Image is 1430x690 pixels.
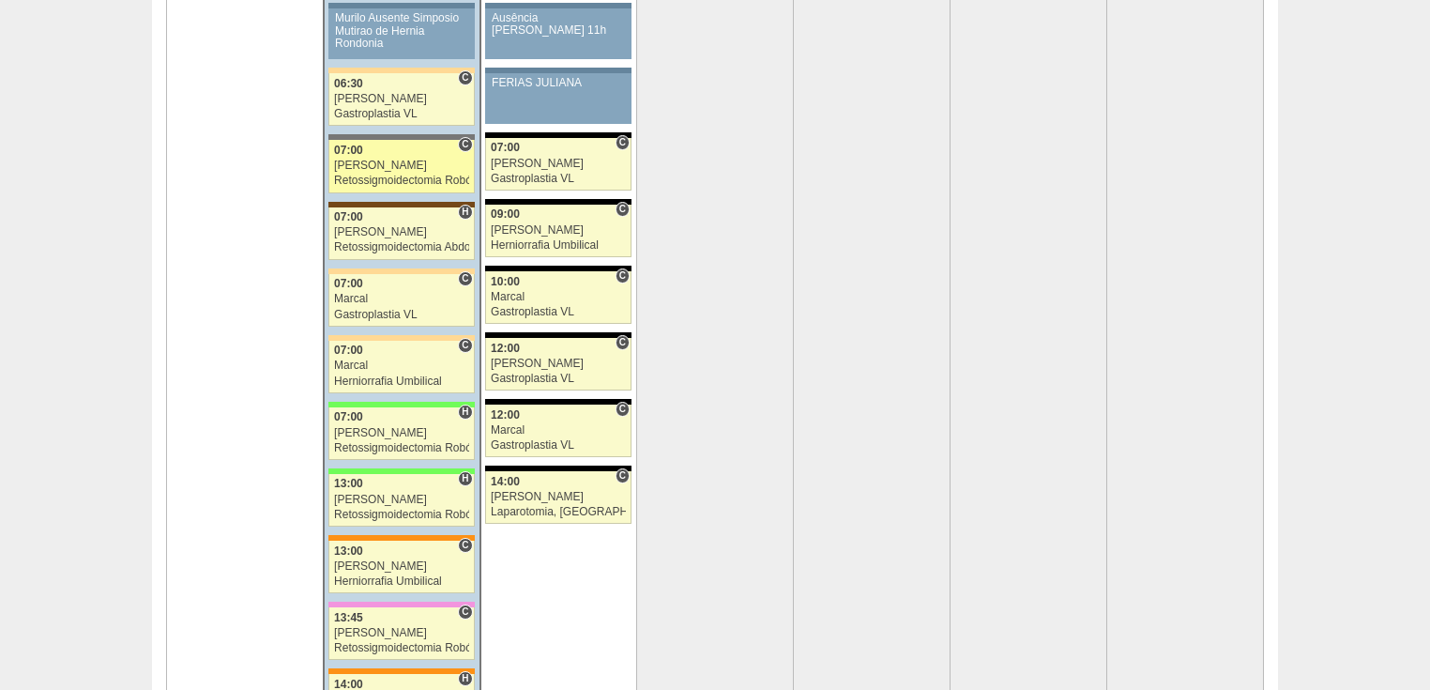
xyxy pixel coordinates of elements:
[491,506,626,518] div: Laparotomia, [GEOGRAPHIC_DATA], Drenagem, Bridas VL
[334,293,469,305] div: Marcal
[491,207,520,221] span: 09:00
[328,341,474,393] a: C 07:00 Marcal Herniorrafia Umbilical
[334,309,469,321] div: Gastroplastia VL
[491,475,520,488] span: 14:00
[335,12,468,50] div: Murilo Ausente Simposio Mutirao de Hernia Rondonia
[491,424,626,437] div: Marcal
[458,137,472,152] span: Consultório
[485,332,631,338] div: Key: Blanc
[491,141,520,154] span: 07:00
[491,224,626,237] div: [PERSON_NAME]
[458,605,472,620] span: Consultório
[328,268,474,274] div: Key: Bartira
[491,491,626,503] div: [PERSON_NAME]
[485,471,631,524] a: C 14:00 [PERSON_NAME] Laparotomia, [GEOGRAPHIC_DATA], Drenagem, Bridas VL
[616,202,630,217] span: Consultório
[334,360,469,372] div: Marcal
[616,468,630,483] span: Consultório
[485,73,631,124] a: FERIAS JULIANA
[334,144,363,157] span: 07:00
[328,607,474,660] a: C 13:45 [PERSON_NAME] Retossigmoidectomia Robótica
[334,108,469,120] div: Gastroplastia VL
[491,358,626,370] div: [PERSON_NAME]
[328,468,474,474] div: Key: Brasil
[334,544,363,558] span: 13:00
[491,275,520,288] span: 10:00
[491,173,626,185] div: Gastroplastia VL
[485,8,631,59] a: Ausência [PERSON_NAME] 11h
[328,140,474,192] a: C 07:00 [PERSON_NAME] Retossigmoidectomia Robótica
[334,611,363,624] span: 13:45
[334,241,469,253] div: Retossigmoidectomia Abdominal VL
[334,93,469,105] div: [PERSON_NAME]
[334,627,469,639] div: [PERSON_NAME]
[328,274,474,327] a: C 07:00 Marcal Gastroplastia VL
[334,410,363,423] span: 07:00
[334,344,363,357] span: 07:00
[458,205,472,220] span: Hospital
[491,408,520,422] span: 12:00
[334,175,469,187] div: Retossigmoidectomia Robótica
[334,477,363,490] span: 13:00
[485,132,631,138] div: Key: Blanc
[485,205,631,257] a: C 09:00 [PERSON_NAME] Herniorrafia Umbilical
[328,134,474,140] div: Key: Santa Catarina
[458,405,472,420] span: Hospital
[328,207,474,260] a: H 07:00 [PERSON_NAME] Retossigmoidectomia Abdominal VL
[328,335,474,341] div: Key: Bartira
[491,342,520,355] span: 12:00
[334,226,469,238] div: [PERSON_NAME]
[458,338,472,353] span: Consultório
[485,68,631,73] div: Key: Aviso
[492,77,625,89] div: FERIAS JULIANA
[491,306,626,318] div: Gastroplastia VL
[334,509,469,521] div: Retossigmoidectomia Robótica
[458,271,472,286] span: Consultório
[485,399,631,405] div: Key: Blanc
[485,405,631,457] a: C 12:00 Marcal Gastroplastia VL
[458,671,472,686] span: Hospital
[616,135,630,150] span: Consultório
[334,376,469,388] div: Herniorrafia Umbilical
[485,271,631,324] a: C 10:00 Marcal Gastroplastia VL
[328,68,474,73] div: Key: Bartira
[616,335,630,350] span: Consultório
[328,541,474,593] a: C 13:00 [PERSON_NAME] Herniorrafia Umbilical
[328,73,474,126] a: C 06:30 [PERSON_NAME] Gastroplastia VL
[334,77,363,90] span: 06:30
[334,427,469,439] div: [PERSON_NAME]
[328,474,474,527] a: H 13:00 [PERSON_NAME] Retossigmoidectomia Robótica
[491,158,626,170] div: [PERSON_NAME]
[616,268,630,284] span: Consultório
[334,575,469,588] div: Herniorrafia Umbilical
[458,70,472,85] span: Consultório
[491,291,626,303] div: Marcal
[328,602,474,607] div: Key: Albert Einstein
[491,239,626,252] div: Herniorrafia Umbilical
[328,3,474,8] div: Key: Aviso
[328,535,474,541] div: Key: São Luiz - SCS
[328,8,474,59] a: Murilo Ausente Simposio Mutirao de Hernia Rondonia
[328,402,474,407] div: Key: Brasil
[492,12,625,37] div: Ausência [PERSON_NAME] 11h
[485,266,631,271] div: Key: Blanc
[485,3,631,8] div: Key: Aviso
[485,466,631,471] div: Key: Blanc
[485,138,631,191] a: C 07:00 [PERSON_NAME] Gastroplastia VL
[616,402,630,417] span: Consultório
[491,439,626,452] div: Gastroplastia VL
[491,373,626,385] div: Gastroplastia VL
[328,407,474,460] a: H 07:00 [PERSON_NAME] Retossigmoidectomia Robótica
[458,538,472,553] span: Consultório
[485,338,631,391] a: C 12:00 [PERSON_NAME] Gastroplastia VL
[334,442,469,454] div: Retossigmoidectomia Robótica
[334,210,363,223] span: 07:00
[334,277,363,290] span: 07:00
[334,160,469,172] div: [PERSON_NAME]
[328,668,474,674] div: Key: São Luiz - SCS
[334,494,469,506] div: [PERSON_NAME]
[334,642,469,654] div: Retossigmoidectomia Robótica
[328,202,474,207] div: Key: Santa Joana
[485,199,631,205] div: Key: Blanc
[334,560,469,573] div: [PERSON_NAME]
